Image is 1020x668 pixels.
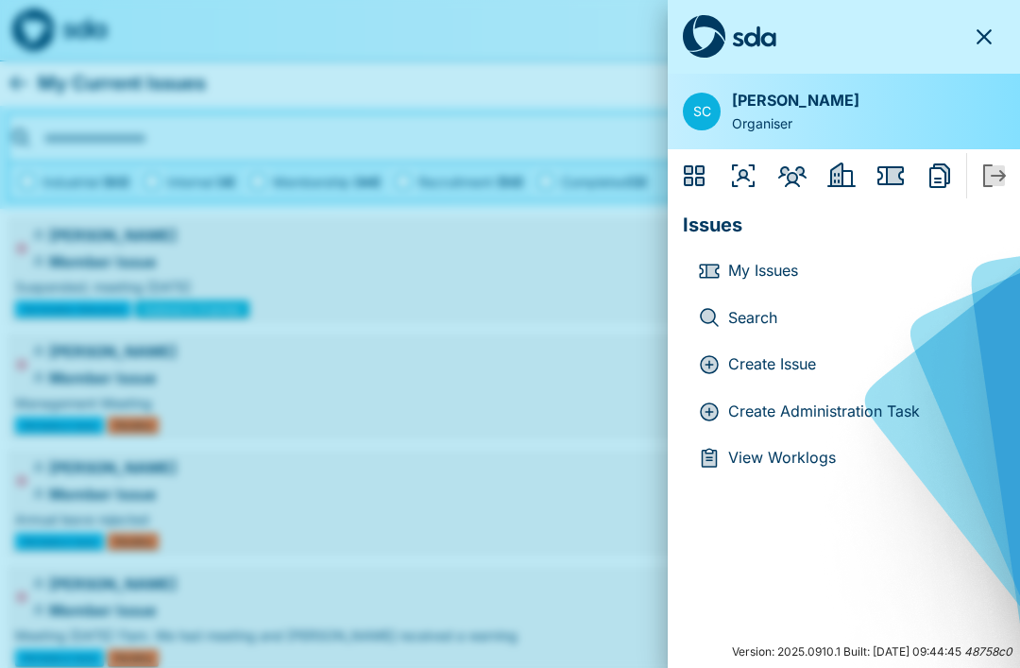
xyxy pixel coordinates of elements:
[683,341,1005,388] div: Create IssueCreate Issue
[721,153,766,198] button: Organisers
[819,153,864,198] button: Employers
[728,400,990,424] p: Create Administration Task
[668,636,1020,668] div: Version: 2025.0910.1 Built: [DATE] 09:44:45
[868,153,913,198] button: Issues
[683,295,1005,342] div: SearchSearch
[917,153,962,198] button: Reports
[728,259,990,283] p: My Issues
[971,153,1016,198] button: Sign Out
[683,93,721,130] a: SC
[728,446,990,471] p: View Worklogs
[964,644,1012,659] i: 48758c0
[683,248,1005,295] div: My IssuesMy Issues
[683,388,1005,436] div: Create Administration TaskCreate Administration Task
[728,352,990,377] p: Create Issue
[683,93,721,130] button: Open settings
[698,260,728,283] div: My Issues
[698,353,728,376] div: Create Issue
[732,89,859,113] p: [PERSON_NAME]
[683,202,1005,240] p: Issues
[698,401,728,423] div: Create Administration Task
[683,435,1005,482] div: View WorklogsView Worklogs
[683,15,776,59] img: sda-logo-full-dark.svg
[698,447,728,470] div: View Worklogs
[698,306,728,329] div: Search
[732,113,859,134] p: Organiser
[770,153,815,198] button: Members
[728,306,990,331] p: Search
[671,153,717,198] button: Dashboard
